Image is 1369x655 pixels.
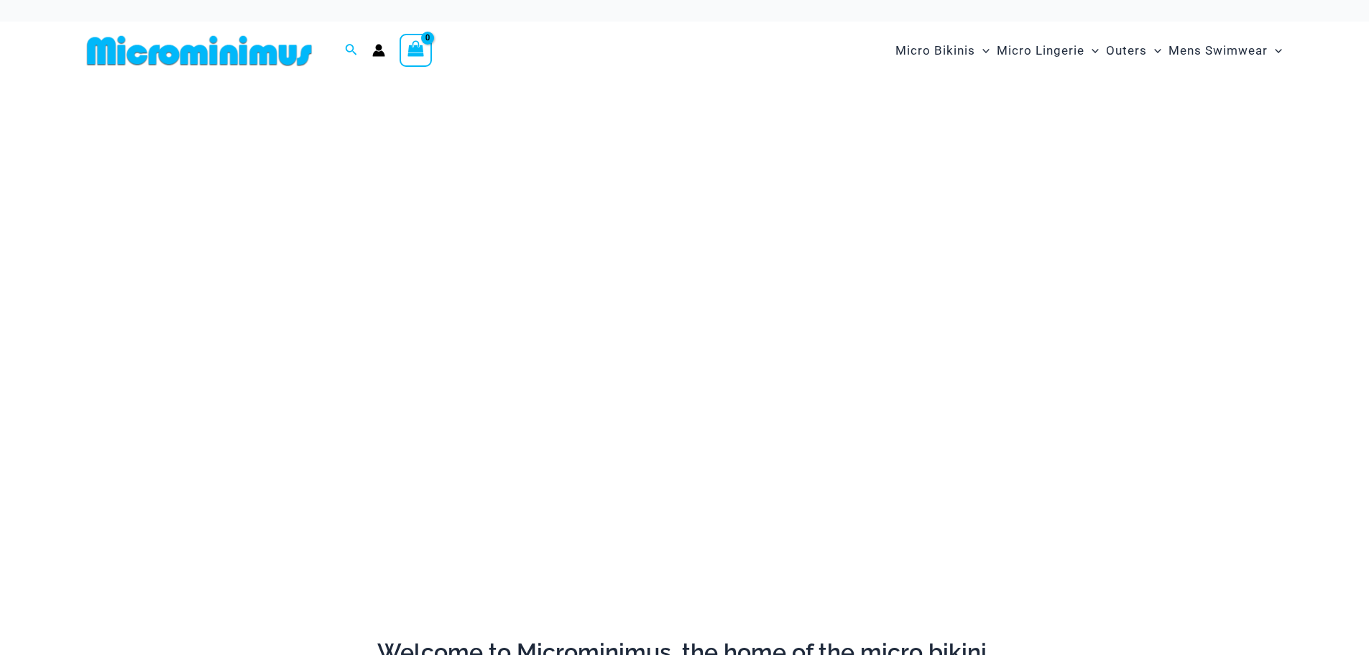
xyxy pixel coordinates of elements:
[81,35,318,67] img: MM SHOP LOGO FLAT
[1106,32,1147,69] span: Outers
[1147,32,1161,69] span: Menu Toggle
[372,44,385,57] a: Account icon link
[993,29,1102,73] a: Micro LingerieMenu ToggleMenu Toggle
[975,32,990,69] span: Menu Toggle
[1268,32,1282,69] span: Menu Toggle
[892,29,993,73] a: Micro BikinisMenu ToggleMenu Toggle
[345,42,358,60] a: Search icon link
[1102,29,1165,73] a: OutersMenu ToggleMenu Toggle
[1084,32,1099,69] span: Menu Toggle
[890,27,1289,75] nav: Site Navigation
[997,32,1084,69] span: Micro Lingerie
[895,32,975,69] span: Micro Bikinis
[1165,29,1286,73] a: Mens SwimwearMenu ToggleMenu Toggle
[400,34,433,67] a: View Shopping Cart, empty
[1169,32,1268,69] span: Mens Swimwear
